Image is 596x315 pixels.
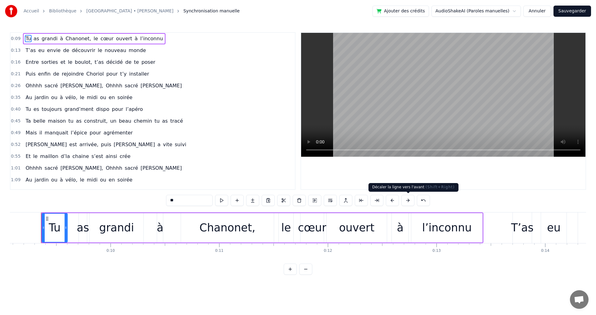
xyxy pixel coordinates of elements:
span: 0:35 [11,94,20,101]
span: soirée [117,176,133,183]
span: Puis [25,70,36,77]
button: Ajouter des crédits [372,6,429,17]
span: toujours [41,106,63,113]
span: ou [99,94,107,101]
span: Tu [25,106,31,113]
span: et [60,59,66,66]
span: ou [51,176,58,183]
span: découvrir [71,47,96,54]
span: 0:26 [11,83,20,89]
span: [PERSON_NAME] [140,82,183,89]
span: sacré [124,164,139,172]
span: Au [25,176,33,183]
span: enfin [38,70,51,77]
span: l’épice [70,129,88,136]
span: midi [86,94,98,101]
span: sacré [124,82,139,89]
button: Sauvegarder [553,6,591,17]
span: tu [154,117,160,125]
span: chaine [72,153,89,160]
span: ou [51,94,58,101]
div: 0:12 [324,248,332,253]
img: youka [5,5,17,17]
span: [PERSON_NAME] [25,141,67,148]
span: d’la [60,153,71,160]
span: [PERSON_NAME], [60,164,104,172]
span: grandi [41,35,58,42]
span: nouveau [104,47,127,54]
span: vélo, [65,94,78,101]
span: Tu [25,188,31,195]
span: dispo [95,188,110,195]
span: eu [38,47,45,54]
span: [PERSON_NAME] [113,141,156,148]
span: monde [128,47,147,54]
span: Ohhhh [105,164,123,172]
span: de [125,59,132,66]
span: a [157,141,161,148]
span: Ohhhh [25,82,43,89]
span: grand’ment [64,106,94,113]
span: construit, [84,117,108,125]
span: T’as [25,47,36,54]
span: l’inconnu [140,35,164,42]
span: as [33,35,40,42]
div: 0:13 [432,248,441,253]
span: à [59,94,64,101]
div: Chanonet, [200,220,255,236]
span: s’est [91,153,104,160]
span: le [79,176,85,183]
a: Accueil [24,8,39,14]
span: as [161,117,168,125]
span: ouvert [115,35,133,42]
span: l’apéro [125,106,143,113]
div: T’as [511,220,534,236]
span: [PERSON_NAME], [60,82,104,89]
span: pour [111,106,124,113]
div: as [77,220,89,236]
div: ouvert [339,220,374,236]
span: de [62,47,70,54]
span: le [67,59,73,66]
span: le [33,153,38,160]
a: [GEOGRAPHIC_DATA] • [PERSON_NAME] [86,8,174,14]
a: Bibliothèque [49,8,76,14]
div: l’inconnu [422,220,472,236]
button: Annuler [523,6,551,17]
span: Ta [25,117,31,125]
span: chemin [133,117,153,125]
span: as [75,117,82,125]
span: 0:45 [11,118,20,124]
span: arrivée, [79,141,99,148]
span: te [133,59,140,66]
span: Choriol [86,70,104,77]
div: Ouvrir le chat [570,290,589,309]
nav: breadcrumb [24,8,240,14]
span: belle [33,117,46,125]
span: Chanonet, [65,35,92,42]
span: en [108,94,115,101]
span: 1:09 [11,177,20,183]
span: à [134,35,138,42]
span: Entre [25,59,39,66]
span: 1:01 [11,165,20,171]
span: vélo, [65,176,78,183]
span: pour [111,188,124,195]
span: toujours [41,188,63,195]
span: de [52,70,60,77]
span: l’apéro [125,188,143,195]
span: est [69,141,77,148]
span: grand’ment [64,188,94,195]
span: 0:40 [11,106,20,112]
span: Tu [25,35,31,42]
span: tu [68,117,74,125]
span: 0:09 [11,36,20,42]
span: maillon [39,153,59,160]
span: Et [25,153,31,160]
span: [PERSON_NAME] [140,164,183,172]
span: beau [118,117,132,125]
span: maison [47,117,66,125]
span: jardin [34,94,49,101]
span: puis [100,141,112,148]
span: 0:21 [11,71,20,77]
